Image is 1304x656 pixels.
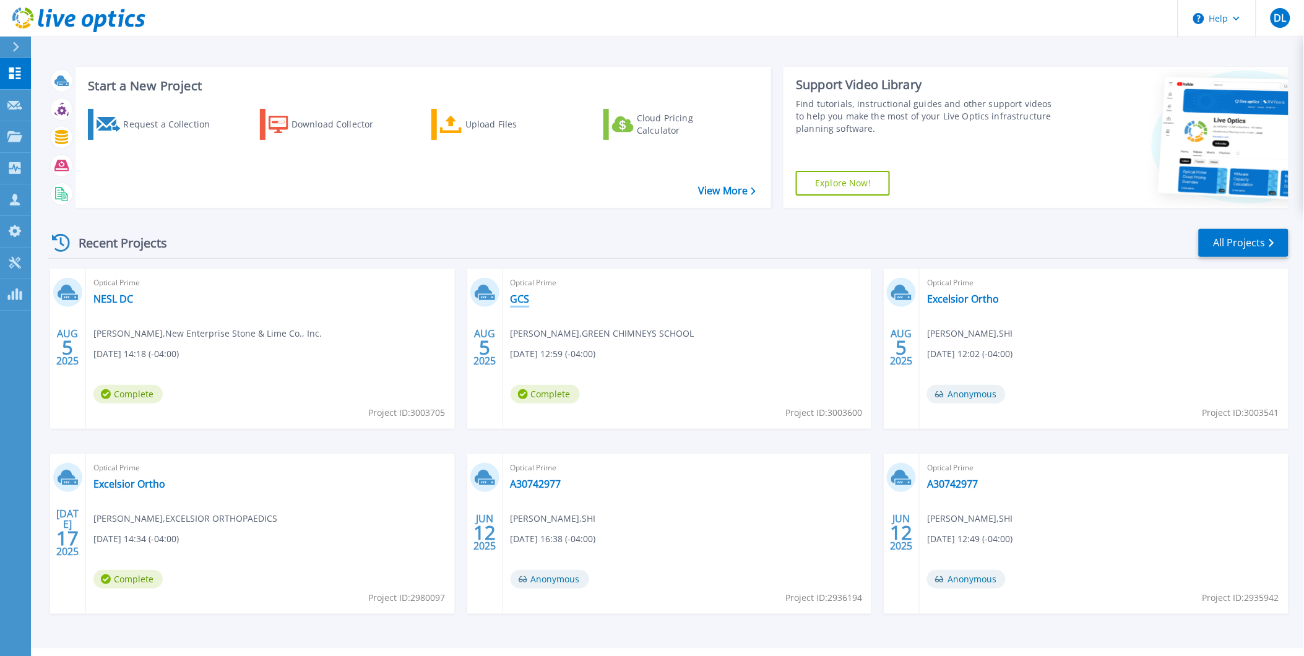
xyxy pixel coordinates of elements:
[56,325,79,370] div: AUG 2025
[796,171,890,196] a: Explore Now!
[93,327,322,340] span: [PERSON_NAME] , New Enterprise Stone & Lime Co., Inc.
[511,532,596,546] span: [DATE] 16:38 (-04:00)
[479,342,490,353] span: 5
[603,109,741,140] a: Cloud Pricing Calculator
[891,527,913,538] span: 12
[511,512,596,525] span: [PERSON_NAME] , SHI
[465,112,564,137] div: Upload Files
[511,385,580,404] span: Complete
[62,342,73,353] span: 5
[927,478,978,490] a: A30742977
[56,510,79,555] div: [DATE] 2025
[785,406,862,420] span: Project ID: 3003600
[88,79,756,93] h3: Start a New Project
[698,185,756,197] a: View More
[93,385,163,404] span: Complete
[890,510,913,555] div: JUN 2025
[796,77,1055,93] div: Support Video Library
[511,461,865,475] span: Optical Prime
[511,478,561,490] a: A30742977
[511,293,530,305] a: GCS
[1203,406,1279,420] span: Project ID: 3003541
[473,325,496,370] div: AUG 2025
[56,533,79,543] span: 17
[93,461,447,475] span: Optical Prime
[369,406,446,420] span: Project ID: 3003705
[88,109,226,140] a: Request a Collection
[637,112,736,137] div: Cloud Pricing Calculator
[123,112,222,137] div: Request a Collection
[93,293,133,305] a: NESL DC
[1203,591,1279,605] span: Project ID: 2935942
[93,276,447,290] span: Optical Prime
[431,109,569,140] a: Upload Files
[511,327,694,340] span: [PERSON_NAME] , GREEN CHIMNEYS SCHOOL
[48,228,184,258] div: Recent Projects
[785,591,862,605] span: Project ID: 2936194
[473,527,496,538] span: 12
[511,570,589,589] span: Anonymous
[93,570,163,589] span: Complete
[927,276,1281,290] span: Optical Prime
[93,478,165,490] a: Excelsior Ortho
[1199,229,1289,257] a: All Projects
[927,347,1013,361] span: [DATE] 12:02 (-04:00)
[927,461,1281,475] span: Optical Prime
[927,570,1006,589] span: Anonymous
[511,276,865,290] span: Optical Prime
[260,109,398,140] a: Download Collector
[890,325,913,370] div: AUG 2025
[927,293,999,305] a: Excelsior Ortho
[796,98,1055,135] div: Find tutorials, instructional guides and other support videos to help you make the most of your L...
[927,532,1013,546] span: [DATE] 12:49 (-04:00)
[93,532,179,546] span: [DATE] 14:34 (-04:00)
[93,347,179,361] span: [DATE] 14:18 (-04:00)
[927,385,1006,404] span: Anonymous
[896,342,907,353] span: 5
[927,327,1013,340] span: [PERSON_NAME] , SHI
[93,512,277,525] span: [PERSON_NAME] , EXCELSIOR ORTHOPAEDICS
[511,347,596,361] span: [DATE] 12:59 (-04:00)
[291,112,391,137] div: Download Collector
[473,510,496,555] div: JUN 2025
[369,591,446,605] span: Project ID: 2980097
[927,512,1013,525] span: [PERSON_NAME] , SHI
[1274,13,1286,23] span: DL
